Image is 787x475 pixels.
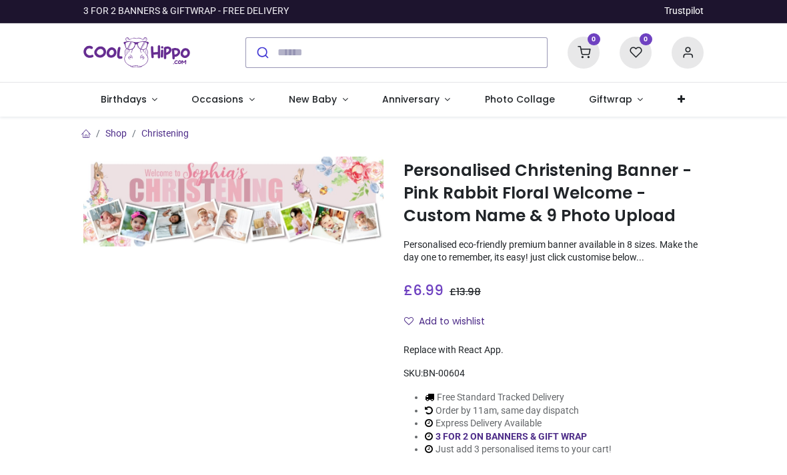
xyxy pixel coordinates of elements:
[450,285,481,298] span: £
[588,33,600,46] sup: 0
[664,5,704,18] a: Trustpilot
[485,93,555,106] span: Photo Collage
[425,404,612,418] li: Order by 11am, same day dispatch
[404,238,704,264] p: Personalised eco-friendly premium banner available in 8 sizes. Make the day one to remember, its ...
[640,33,652,46] sup: 0
[404,367,704,380] div: SKU:
[289,93,337,106] span: New Baby
[141,128,189,139] a: Christening
[568,46,600,57] a: 0
[83,157,383,246] img: Personalised Christening Banner - Pink Rabbit Floral Welcome - Custom Name & 9 Photo Upload
[101,93,147,106] span: Birthdays
[572,83,660,117] a: Giftwrap
[404,344,704,357] div: Replace with React App.
[404,159,704,228] h1: Personalised Christening Banner - Pink Rabbit Floral Welcome - Custom Name & 9 Photo Upload
[272,83,365,117] a: New Baby
[404,310,496,333] button: Add to wishlistAdd to wishlist
[425,417,612,430] li: Express Delivery Available
[423,368,465,378] span: BN-00604
[404,316,414,326] i: Add to wishlist
[175,83,272,117] a: Occasions
[404,280,444,300] span: £
[589,93,632,106] span: Giftwrap
[425,443,612,456] li: Just add 3 personalised items to your cart!
[83,34,190,71] a: Logo of Cool Hippo
[105,128,127,139] a: Shop
[246,38,277,67] button: Submit
[425,391,612,404] li: Free Standard Tracked Delivery
[191,93,243,106] span: Occasions
[83,34,190,71] img: Cool Hippo
[620,46,652,57] a: 0
[83,83,175,117] a: Birthdays
[456,285,481,298] span: 13.98
[83,5,289,18] div: 3 FOR 2 BANNERS & GIFTWRAP - FREE DELIVERY
[365,83,468,117] a: Anniversary
[382,93,440,106] span: Anniversary
[413,280,444,300] span: 6.99
[436,431,587,442] a: 3 FOR 2 ON BANNERS & GIFT WRAP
